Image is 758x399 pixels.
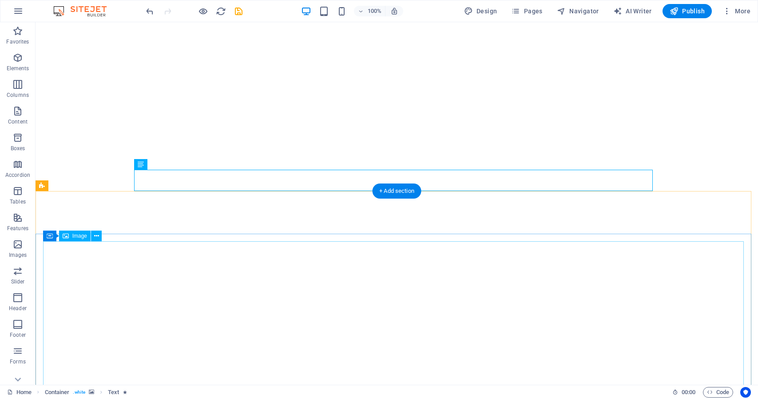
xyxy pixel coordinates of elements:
button: 100% [354,6,385,16]
i: This element contains a background [89,390,94,395]
button: AI Writer [610,4,655,18]
p: Images [9,251,27,259]
p: Features [7,225,28,232]
p: Favorites [6,38,29,45]
span: Click to select. Double-click to edit [45,387,70,398]
button: save [233,6,244,16]
a: Click to cancel selection. Double-click to open Pages [7,387,32,398]
button: Navigator [553,4,603,18]
button: Usercentrics [740,387,751,398]
p: Boxes [11,145,25,152]
div: Design (Ctrl+Alt+Y) [460,4,501,18]
span: AI Writer [613,7,652,16]
img: Editor Logo [51,6,118,16]
span: Design [464,7,497,16]
i: On resize automatically adjust zoom level to fit chosen device. [390,7,398,15]
p: Accordion [5,172,30,179]
h6: Session time [672,387,696,398]
button: undo [144,6,155,16]
p: Footer [10,331,26,339]
button: Code [703,387,733,398]
div: + Add section [372,184,421,199]
span: Code [707,387,729,398]
span: Publish [670,7,705,16]
p: Forms [10,358,26,365]
i: Reload page [216,6,226,16]
span: 00 00 [682,387,695,398]
p: Header [9,305,27,312]
p: Content [8,118,28,125]
p: Columns [7,92,29,99]
span: . white [73,387,85,398]
p: Slider [11,278,25,285]
button: More [719,4,754,18]
span: Pages [511,7,542,16]
span: Navigator [557,7,599,16]
button: Design [460,4,501,18]
button: reload [215,6,226,16]
button: Click here to leave preview mode and continue editing [198,6,208,16]
span: More [722,7,750,16]
button: Pages [508,4,546,18]
i: Element contains an animation [123,390,127,395]
i: Save (Ctrl+S) [234,6,244,16]
p: Elements [7,65,29,72]
span: Click to select. Double-click to edit [108,387,119,398]
h6: 100% [367,6,381,16]
p: Tables [10,198,26,205]
span: : [688,389,689,395]
nav: breadcrumb [45,387,127,398]
span: Image [72,233,87,239]
button: Publish [663,4,712,18]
